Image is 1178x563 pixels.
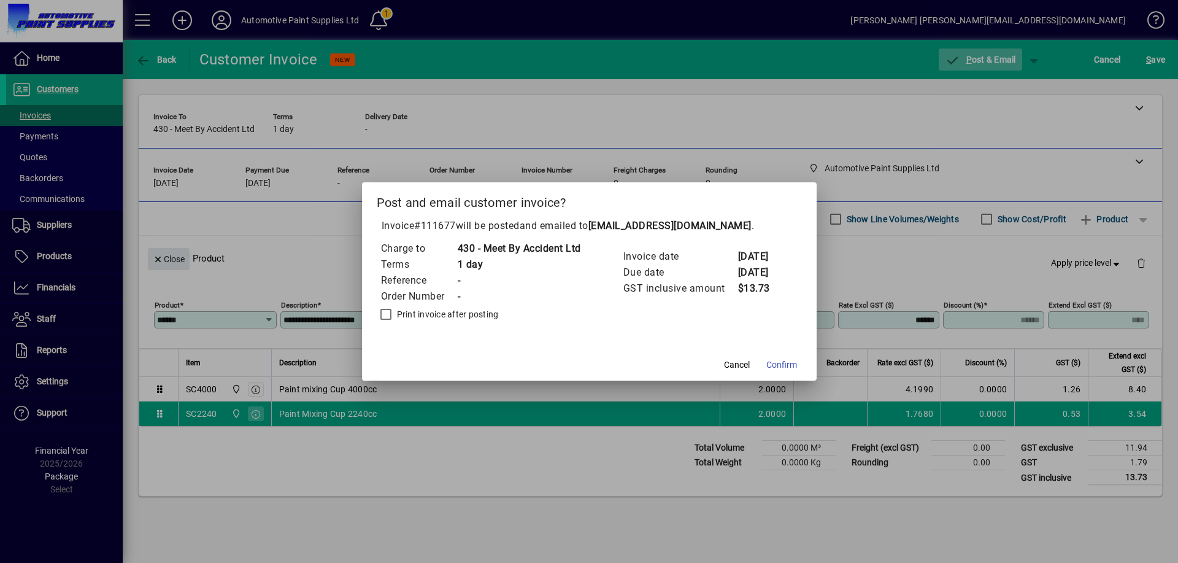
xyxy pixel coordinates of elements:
[380,257,457,273] td: Terms
[737,249,787,265] td: [DATE]
[520,220,752,231] span: and emailed to
[380,241,457,257] td: Charge to
[623,265,737,281] td: Due date
[766,359,797,371] span: Confirm
[737,281,787,297] td: $13.73
[761,354,802,376] button: Confirm
[457,257,581,273] td: 1 day
[457,273,581,289] td: -
[724,359,750,371] span: Cancel
[395,308,499,320] label: Print invoice after posting
[380,273,457,289] td: Reference
[414,220,456,231] span: #111677
[588,220,752,231] b: [EMAIL_ADDRESS][DOMAIN_NAME]
[717,354,756,376] button: Cancel
[623,281,737,297] td: GST inclusive amount
[457,241,581,257] td: 430 - Meet By Accident Ltd
[380,289,457,305] td: Order Number
[377,219,802,233] p: Invoice will be posted .
[362,182,817,218] h2: Post and email customer invoice?
[737,265,787,281] td: [DATE]
[457,289,581,305] td: -
[623,249,737,265] td: Invoice date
